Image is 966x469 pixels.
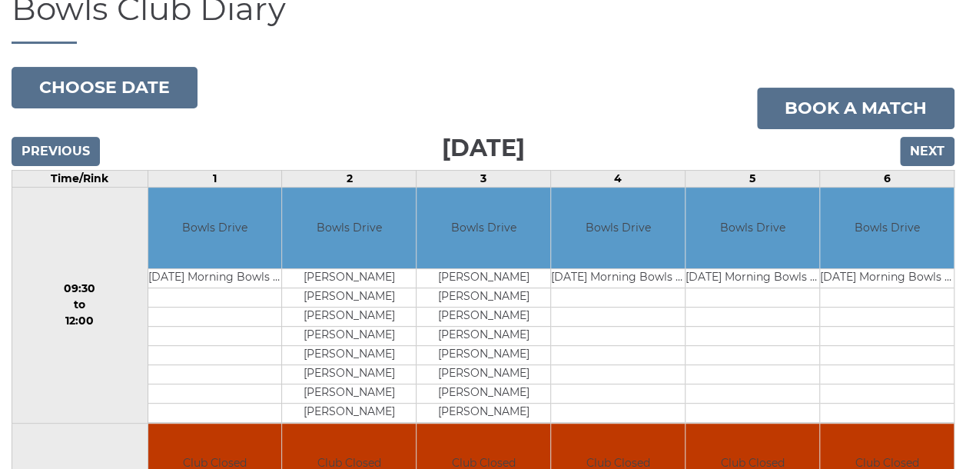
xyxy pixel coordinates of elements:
td: Bowls Drive [148,188,282,268]
td: [PERSON_NAME] [417,345,550,364]
td: [PERSON_NAME] [417,326,550,345]
td: [PERSON_NAME] [282,307,416,326]
input: Next [900,137,954,166]
td: [PERSON_NAME] [417,307,550,326]
td: Bowls Drive [820,188,954,268]
td: Time/Rink [12,171,148,188]
td: Bowls Drive [417,188,550,268]
td: [PERSON_NAME] [282,345,416,364]
button: Choose date [12,67,198,108]
td: 5 [685,171,820,188]
td: [DATE] Morning Bowls Club [148,268,282,288]
td: [PERSON_NAME] [282,384,416,403]
td: [DATE] Morning Bowls Club [551,268,685,288]
td: Bowls Drive [685,188,819,268]
td: [PERSON_NAME] [282,403,416,422]
td: [PERSON_NAME] [417,268,550,288]
td: [PERSON_NAME] [282,326,416,345]
td: [PERSON_NAME] [282,288,416,307]
td: [PERSON_NAME] [282,268,416,288]
td: 1 [148,171,282,188]
td: [PERSON_NAME] [282,364,416,384]
td: Bowls Drive [282,188,416,268]
td: Bowls Drive [551,188,685,268]
td: 6 [820,171,954,188]
a: Book a match [757,88,954,129]
td: 09:30 to 12:00 [12,188,148,424]
td: [PERSON_NAME] [417,288,550,307]
td: 4 [551,171,685,188]
td: [PERSON_NAME] [417,364,550,384]
td: [DATE] Morning Bowls Club [820,268,954,288]
td: 3 [417,171,551,188]
td: [DATE] Morning Bowls Club [685,268,819,288]
input: Previous [12,137,100,166]
td: 2 [282,171,417,188]
td: [PERSON_NAME] [417,403,550,422]
td: [PERSON_NAME] [417,384,550,403]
